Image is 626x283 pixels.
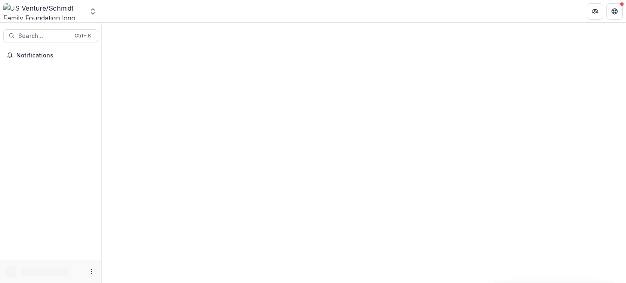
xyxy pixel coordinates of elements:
[73,31,93,40] div: Ctrl + K
[18,33,70,39] span: Search...
[16,52,95,59] span: Notifications
[105,5,140,17] nav: breadcrumb
[587,3,603,20] button: Partners
[3,3,84,20] img: US Venture/Schmidt Family Foundation logo
[3,29,98,42] button: Search...
[87,3,99,20] button: Open entity switcher
[606,3,623,20] button: Get Help
[87,267,97,276] button: More
[3,49,98,62] button: Notifications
